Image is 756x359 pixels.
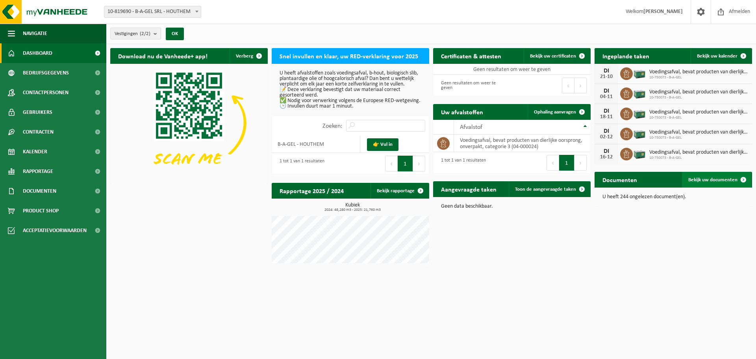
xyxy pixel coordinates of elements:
div: 02-12 [598,134,614,140]
h2: Certificaten & attesten [433,48,509,63]
td: Geen resultaten om weer te geven [433,64,591,75]
img: PB-LB-0680-HPE-GN-01 [633,147,646,160]
span: Voedingsafval, bevat producten van dierlijke oorsprong, onverpakt, categorie 3 [649,109,748,115]
span: Rapportage [23,162,53,181]
button: Verberg [230,48,267,64]
h2: Download nu de Vanheede+ app! [110,48,215,63]
a: Bekijk uw kalender [691,48,751,64]
span: Bekijk uw kalender [697,54,737,59]
img: PB-LB-0680-HPE-GN-01 [633,126,646,140]
h2: Uw afvalstoffen [433,104,491,119]
div: 1 tot 1 van 1 resultaten [276,155,324,172]
span: Voedingsafval, bevat producten van dierlijke oorsprong, onverpakt, categorie 3 [649,129,748,136]
button: Previous [562,78,574,93]
span: Voedingsafval, bevat producten van dierlijke oorsprong, onverpakt, categorie 3 [649,89,748,95]
a: 👉 Vul in [367,138,398,151]
td: B-A-GEL - HOUTHEM [272,136,360,153]
span: Product Shop [23,201,59,221]
div: 16-12 [598,154,614,160]
div: DI [598,108,614,114]
td: voedingsafval, bevat producten van dierlijke oorsprong, onverpakt, categorie 3 (04-000024) [454,135,591,152]
h2: Snel invullen en klaar, uw RED-verklaring voor 2025 [272,48,426,63]
img: PB-LB-0680-HPE-GN-01 [633,86,646,100]
button: OK [166,28,184,40]
label: Zoeken: [322,123,342,129]
button: 1 [398,156,413,171]
button: 1 [559,155,574,171]
strong: [PERSON_NAME] [643,9,683,15]
button: Previous [385,156,398,171]
div: 18-11 [598,114,614,120]
p: U heeft afvalstoffen zoals voedingsafval, b-hout, biologisch slib, plantaardige olie of hoogcalor... [280,71,421,109]
div: 21-10 [598,74,614,80]
h2: Documenten [595,172,645,187]
a: Bekijk rapportage [371,183,428,199]
span: 10-750073 - B-A-GEL [649,75,748,80]
span: Contracten [23,122,54,142]
div: DI [598,128,614,134]
span: Vestigingen [115,28,150,40]
div: 04-11 [598,94,614,100]
span: 10-819690 - B-A-GEL SRL - HOUTHEM [104,6,201,17]
span: Documenten [23,181,56,201]
span: 10-750073 - B-A-GEL [649,156,748,160]
img: PB-LB-0680-HPE-GN-01 [633,106,646,120]
img: PB-LB-0680-HPE-GN-01 [633,66,646,80]
button: Next [574,155,587,171]
p: U heeft 244 ongelezen document(en). [602,194,744,200]
h3: Kubiek [276,203,429,212]
button: Next [413,156,425,171]
span: Contactpersonen [23,83,69,102]
button: Next [574,78,587,93]
a: Bekijk uw documenten [682,172,751,188]
a: Toon de aangevraagde taken [509,181,590,197]
span: 10-750073 - B-A-GEL [649,115,748,120]
span: Toon de aangevraagde taken [515,187,576,192]
h2: Rapportage 2025 / 2024 [272,183,352,198]
h2: Ingeplande taken [595,48,657,63]
div: Geen resultaten om weer te geven [437,77,508,94]
a: Bekijk uw certificaten [524,48,590,64]
span: Bekijk uw documenten [688,177,737,182]
span: 10-750073 - B-A-GEL [649,136,748,140]
span: Ophaling aanvragen [534,110,576,115]
button: Vestigingen(2/2) [110,28,161,39]
img: Download de VHEPlus App [110,64,268,182]
div: DI [598,148,614,154]
div: 1 tot 1 van 1 resultaten [437,154,486,171]
count: (2/2) [140,31,150,36]
p: Geen data beschikbaar. [441,204,583,209]
span: Acceptatievoorwaarden [23,221,87,240]
span: Kalender [23,142,47,162]
span: Bedrijfsgegevens [23,63,69,83]
div: DI [598,68,614,74]
div: DI [598,88,614,94]
button: Previous [547,155,559,171]
span: Dashboard [23,43,52,63]
span: Voedingsafval, bevat producten van dierlijke oorsprong, onverpakt, categorie 3 [649,149,748,156]
span: Navigatie [23,24,47,43]
span: Verberg [236,54,253,59]
span: 10-819690 - B-A-GEL SRL - HOUTHEM [104,6,201,18]
span: 2024: 48,280 m3 - 2025: 21,760 m3 [276,208,429,212]
h2: Aangevraagde taken [433,181,504,197]
span: Bekijk uw certificaten [530,54,576,59]
span: Gebruikers [23,102,52,122]
a: Ophaling aanvragen [528,104,590,120]
span: 10-750073 - B-A-GEL [649,95,748,100]
span: Voedingsafval, bevat producten van dierlijke oorsprong, onverpakt, categorie 3 [649,69,748,75]
span: Afvalstof [460,124,482,130]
